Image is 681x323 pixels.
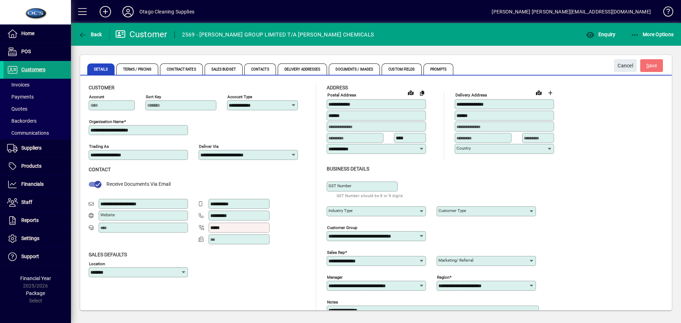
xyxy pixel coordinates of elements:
[89,144,109,149] mat-label: Trading as
[640,59,663,72] button: Save
[227,94,252,99] mat-label: Account Type
[89,261,105,266] mat-label: Location
[646,63,649,68] span: S
[327,274,343,279] mat-label: Manager
[4,43,71,61] a: POS
[7,94,34,100] span: Payments
[21,163,41,169] span: Products
[4,25,71,43] a: Home
[106,181,171,187] span: Receive Documents Via Email
[94,5,117,18] button: Add
[146,94,161,99] mat-label: Sort key
[89,119,124,124] mat-label: Organisation name
[438,258,474,263] mat-label: Marketing/ Referral
[4,157,71,175] a: Products
[4,115,71,127] a: Backorders
[492,6,651,17] div: [PERSON_NAME] [PERSON_NAME][EMAIL_ADDRESS][DOMAIN_NAME]
[337,191,403,200] mat-hint: GST Number should be 8 or 9 digits
[21,49,31,54] span: POS
[544,87,556,99] button: Choose address
[21,181,44,187] span: Financials
[646,60,657,72] span: ave
[89,94,104,99] mat-label: Account
[438,208,466,213] mat-label: Customer type
[21,145,41,151] span: Suppliers
[199,144,218,149] mat-label: Deliver via
[4,176,71,193] a: Financials
[21,67,45,72] span: Customers
[182,29,374,40] div: 2569 - [PERSON_NAME] GROUP LIMITED T/A [PERSON_NAME] CHEMICALS
[116,63,159,75] span: Terms / Pricing
[4,91,71,103] a: Payments
[4,230,71,247] a: Settings
[77,28,104,41] button: Back
[437,274,449,279] mat-label: Region
[4,79,71,91] a: Invoices
[71,28,110,41] app-page-header-button: Back
[382,63,421,75] span: Custom Fields
[89,167,111,172] span: Contact
[205,63,243,75] span: Sales Budget
[631,32,674,37] span: More Options
[89,252,127,257] span: Sales defaults
[456,146,471,151] mat-label: Country
[4,212,71,229] a: Reports
[26,290,45,296] span: Package
[327,299,338,304] mat-label: Notes
[4,139,71,157] a: Suppliers
[586,32,615,37] span: Enquiry
[327,85,348,90] span: Address
[405,87,416,98] a: View on map
[21,254,39,259] span: Support
[614,59,637,72] button: Cancel
[658,1,672,24] a: Knowledge Base
[87,63,115,75] span: Details
[21,217,39,223] span: Reports
[4,194,71,211] a: Staff
[7,130,49,136] span: Communications
[21,30,34,36] span: Home
[327,225,357,230] mat-label: Customer group
[533,87,544,98] a: View on map
[328,183,351,188] mat-label: GST Number
[117,5,139,18] button: Profile
[160,63,203,75] span: Contract Rates
[584,28,617,41] button: Enquiry
[115,29,167,40] div: Customer
[4,127,71,139] a: Communications
[7,118,37,124] span: Backorders
[329,63,380,75] span: Documents / Images
[7,82,29,88] span: Invoices
[618,60,633,72] span: Cancel
[78,32,102,37] span: Back
[21,199,32,205] span: Staff
[244,63,276,75] span: Contacts
[629,28,676,41] button: More Options
[416,87,428,99] button: Copy to Delivery address
[7,106,27,112] span: Quotes
[4,248,71,266] a: Support
[100,212,115,217] mat-label: Website
[278,63,327,75] span: Delivery Addresses
[328,208,353,213] mat-label: Industry type
[327,166,369,172] span: Business details
[139,6,194,17] div: Otago Cleaning Supplies
[89,85,115,90] span: Customer
[327,250,345,255] mat-label: Sales rep
[20,275,51,281] span: Financial Year
[423,63,454,75] span: Prompts
[21,235,39,241] span: Settings
[4,103,71,115] a: Quotes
